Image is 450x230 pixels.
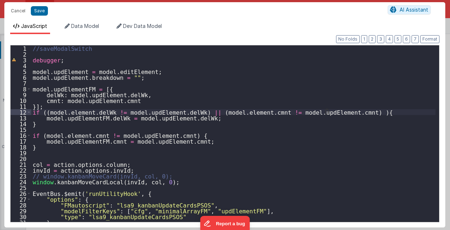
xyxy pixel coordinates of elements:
[377,35,384,43] button: 3
[369,35,376,43] button: 2
[7,6,29,16] button: Cancel
[11,202,31,208] div: 28
[400,7,428,13] span: AI Assistant
[11,51,31,57] div: 2
[31,6,48,16] button: Save
[11,208,31,214] div: 29
[11,144,31,150] div: 18
[11,80,31,86] div: 7
[11,156,31,161] div: 20
[336,35,360,43] button: No Folds
[11,115,31,121] div: 13
[11,92,31,98] div: 9
[386,35,393,43] button: 4
[11,86,31,92] div: 8
[11,219,31,225] div: 31
[403,35,410,43] button: 6
[394,35,401,43] button: 5
[11,179,31,185] div: 24
[11,69,31,74] div: 5
[71,23,99,29] span: Data Model
[11,121,31,127] div: 14
[11,214,31,219] div: 30
[11,63,31,69] div: 4
[11,103,31,109] div: 11
[11,185,31,190] div: 25
[11,161,31,167] div: 21
[11,196,31,202] div: 27
[412,35,419,43] button: 7
[123,23,162,29] span: Dev Data Model
[11,45,31,51] div: 1
[11,167,31,173] div: 22
[420,35,439,43] button: Format
[361,35,367,43] button: 1
[11,132,31,138] div: 16
[11,190,31,196] div: 26
[388,5,431,15] button: AI Assistant
[11,109,31,115] div: 12
[11,98,31,103] div: 10
[11,138,31,144] div: 17
[11,127,31,132] div: 15
[11,150,31,156] div: 19
[11,173,31,179] div: 23
[11,74,31,80] div: 6
[21,23,47,29] span: JavaScript
[11,57,31,63] div: 3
